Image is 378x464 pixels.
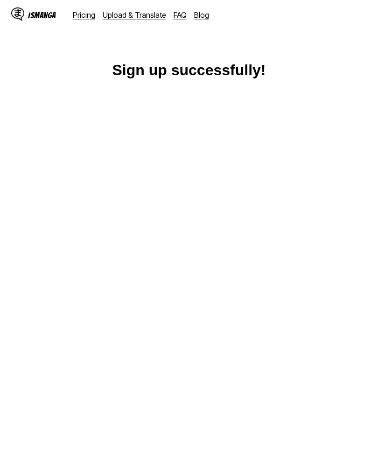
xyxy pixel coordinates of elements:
h1: Sign up successfully! [112,62,266,79]
div: IsManga [28,11,56,20]
img: IsManga Logo [11,7,24,21]
a: Pricing [73,10,95,20]
a: IsManga LogoIsManga [11,7,73,22]
a: Upload & Translate [103,10,166,20]
a: FAQ [174,10,187,20]
a: Blog [194,10,209,20]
